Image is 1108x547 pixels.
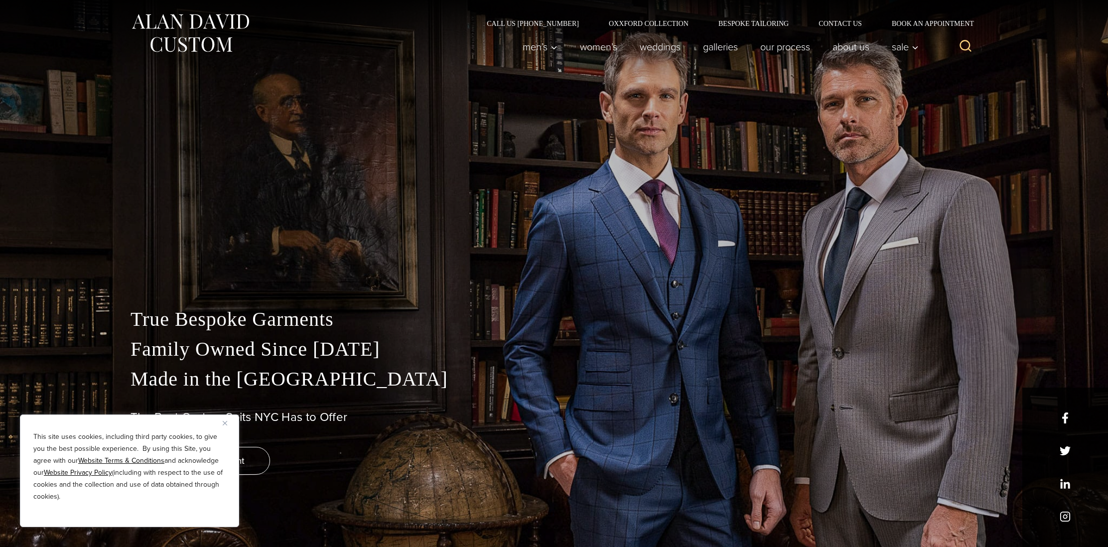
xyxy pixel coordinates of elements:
[822,37,881,57] a: About Us
[569,37,629,57] a: Women’s
[1060,478,1071,489] a: linkedin
[472,20,977,27] nav: Secondary Navigation
[44,467,112,478] a: Website Privacy Policy
[78,455,164,466] a: Website Terms & Conditions
[131,410,977,424] h1: The Best Custom Suits NYC Has to Offer
[131,304,977,394] p: True Bespoke Garments Family Owned Since [DATE] Made in the [GEOGRAPHIC_DATA]
[877,20,977,27] a: Book an Appointment
[804,20,877,27] a: Contact Us
[472,20,594,27] a: Call Us [PHONE_NUMBER]
[223,417,235,429] button: Close
[512,37,924,57] nav: Primary Navigation
[594,20,703,27] a: Oxxford Collection
[1060,445,1071,456] a: x/twitter
[523,42,557,52] span: Men’s
[703,20,804,27] a: Bespoke Tailoring
[223,421,227,425] img: Close
[749,37,822,57] a: Our Process
[1060,511,1071,522] a: instagram
[629,37,692,57] a: weddings
[692,37,749,57] a: Galleries
[33,431,226,503] p: This site uses cookies, including third party cookies, to give you the best possible experience. ...
[131,11,250,55] img: Alan David Custom
[1060,412,1071,423] a: facebook
[954,35,977,59] button: View Search Form
[892,42,919,52] span: Sale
